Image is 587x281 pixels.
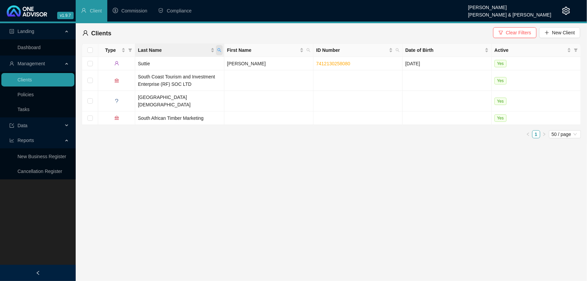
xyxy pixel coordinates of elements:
a: Tasks [17,107,30,112]
span: search [216,45,223,55]
span: 50 / page [552,131,578,138]
a: 7412130258080 [316,61,350,66]
span: search [217,48,221,52]
span: Landing [17,29,34,34]
span: Compliance [167,8,192,13]
td: South Coast Tourism and Investment Enterprise (RF) SOC LTD [135,70,224,91]
a: 1 [533,131,540,138]
span: plus [545,30,549,35]
span: New Client [552,29,575,36]
span: left [36,271,40,275]
span: Management [17,61,45,66]
span: Clients [91,30,111,37]
li: Previous Page [524,130,532,138]
span: Clear Filters [506,29,531,36]
span: user [81,8,86,13]
td: South African Timber Marketing [135,111,224,125]
span: safety [158,8,163,13]
span: search [305,45,312,55]
span: Commission [121,8,147,13]
td: [PERSON_NAME] [224,57,314,70]
span: Reports [17,138,34,143]
td: [GEOGRAPHIC_DATA][DEMOGRAPHIC_DATA] [135,91,224,111]
span: Date of Birth [405,46,483,54]
span: search [396,48,400,52]
td: Suttie [135,57,224,70]
span: Yes [494,114,507,122]
span: dollar [113,8,118,13]
span: filter [128,48,132,52]
span: Yes [494,77,507,84]
span: filter [574,48,578,52]
a: Dashboard [17,45,41,50]
a: Policies [17,92,34,97]
button: right [540,130,548,138]
th: First Name [224,44,314,57]
th: Date of Birth [403,44,492,57]
img: 2df55531c6924b55f21c4cf5d4484680-logo-light.svg [7,5,47,16]
a: Clients [17,77,32,82]
span: profile [9,29,14,34]
span: v1.9.7 [57,12,74,19]
button: Clear Filters [493,27,537,38]
span: bank [114,78,119,83]
span: filter [127,45,134,55]
span: ID Number [316,46,388,54]
li: 1 [532,130,540,138]
div: Page Size [549,130,581,138]
span: Data [17,123,28,128]
button: New Client [539,27,580,38]
span: bank [114,115,119,120]
span: question [114,99,119,103]
span: user [114,61,119,66]
span: left [526,132,530,136]
th: Last Name [135,44,224,57]
span: filter [573,45,579,55]
div: [PERSON_NAME] & [PERSON_NAME] [468,9,551,16]
span: line-chart [9,138,14,143]
span: right [542,132,546,136]
span: setting [562,7,570,15]
span: user [9,61,14,66]
button: left [524,130,532,138]
span: Yes [494,60,507,67]
span: Yes [494,98,507,105]
li: Next Page [540,130,548,138]
span: Last Name [138,46,209,54]
th: Type [98,44,135,57]
span: First Name [227,46,298,54]
th: Active [492,44,581,57]
span: filter [499,30,503,35]
th: ID Number [314,44,403,57]
a: Cancellation Register [17,169,62,174]
span: search [306,48,310,52]
span: search [394,45,401,55]
span: import [9,123,14,128]
div: [PERSON_NAME] [468,2,551,9]
span: Type [101,46,120,54]
span: user [82,30,88,36]
a: New Business Register [17,154,66,159]
span: Active [494,46,566,54]
td: [DATE] [403,57,492,70]
span: Client [90,8,102,13]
